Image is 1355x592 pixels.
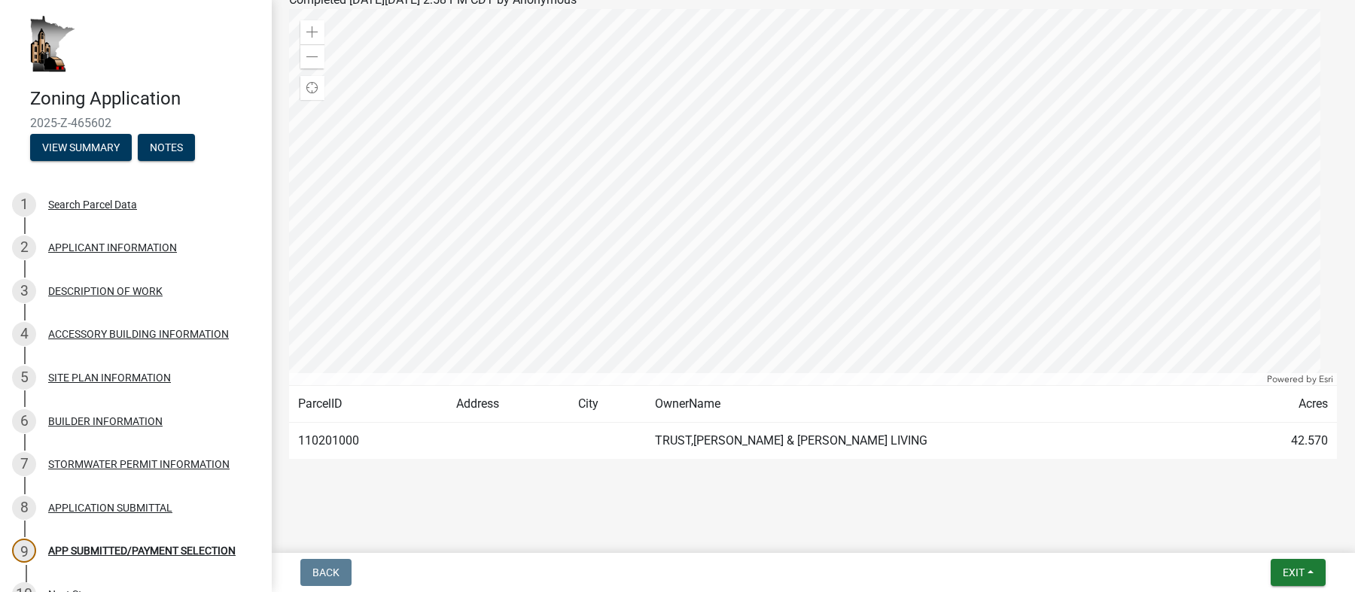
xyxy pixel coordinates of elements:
[30,116,241,130] span: 2025-Z-465602
[30,142,132,154] wm-modal-confirm: Summary
[1227,386,1337,423] td: Acres
[12,366,36,390] div: 5
[1263,373,1337,385] div: Powered by
[12,452,36,476] div: 7
[646,423,1227,460] td: TRUST,[PERSON_NAME] & [PERSON_NAME] LIVING
[300,559,352,586] button: Back
[12,279,36,303] div: 3
[30,88,259,110] h4: Zoning Application
[48,459,230,469] div: STORMWATER PERMIT INFORMATION
[48,545,236,556] div: APP SUBMITTED/PAYMENT SELECTION
[569,386,646,423] td: City
[138,134,195,161] button: Notes
[12,409,36,433] div: 6
[30,16,75,72] img: Houston County, Minnesota
[12,496,36,520] div: 8
[12,235,36,260] div: 2
[48,242,177,253] div: APPLICANT INFORMATION
[289,386,447,423] td: ParcelID
[1283,566,1305,578] span: Exit
[1227,423,1337,460] td: 42.570
[289,423,447,460] td: 110201000
[646,386,1227,423] td: OwnerName
[12,193,36,217] div: 1
[12,539,36,563] div: 9
[48,286,163,296] div: DESCRIPTION OF WORK
[300,76,324,100] div: Find my location
[48,329,229,339] div: ACCESSORY BUILDING INFORMATION
[300,44,324,68] div: Zoom out
[447,386,569,423] td: Address
[30,134,132,161] button: View Summary
[1271,559,1326,586] button: Exit
[312,566,340,578] span: Back
[48,199,137,210] div: Search Parcel Data
[12,322,36,346] div: 4
[48,416,163,427] div: BUILDER INFORMATION
[138,142,195,154] wm-modal-confirm: Notes
[48,502,172,513] div: APPLICATION SUBMITTAL
[300,20,324,44] div: Zoom in
[48,372,171,383] div: SITE PLAN INFORMATION
[1319,374,1333,384] a: Esri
